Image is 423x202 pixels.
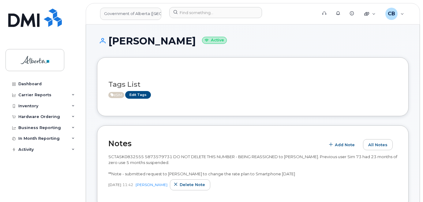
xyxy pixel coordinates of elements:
span: [DATE] [108,182,121,187]
small: Active [202,37,227,44]
button: Delete note [170,179,210,190]
a: Edit Tags [125,91,151,99]
h2: Notes [108,139,322,148]
span: All Notes [368,142,387,148]
a: [PERSON_NAME] [136,182,167,187]
span: 11:42 [122,182,133,187]
button: Add Note [325,139,360,150]
span: Delete note [180,182,205,188]
span: Add Note [335,142,355,148]
span: SCTASK0832555 5873579731 DO NOT DELETE THIS NUMBER - BEING REASSIGNED to [PERSON_NAME]. Previous ... [108,154,397,176]
h3: Tags List [108,81,397,88]
button: All Notes [363,139,393,150]
span: Active [108,92,124,98]
h1: [PERSON_NAME] [97,36,409,46]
